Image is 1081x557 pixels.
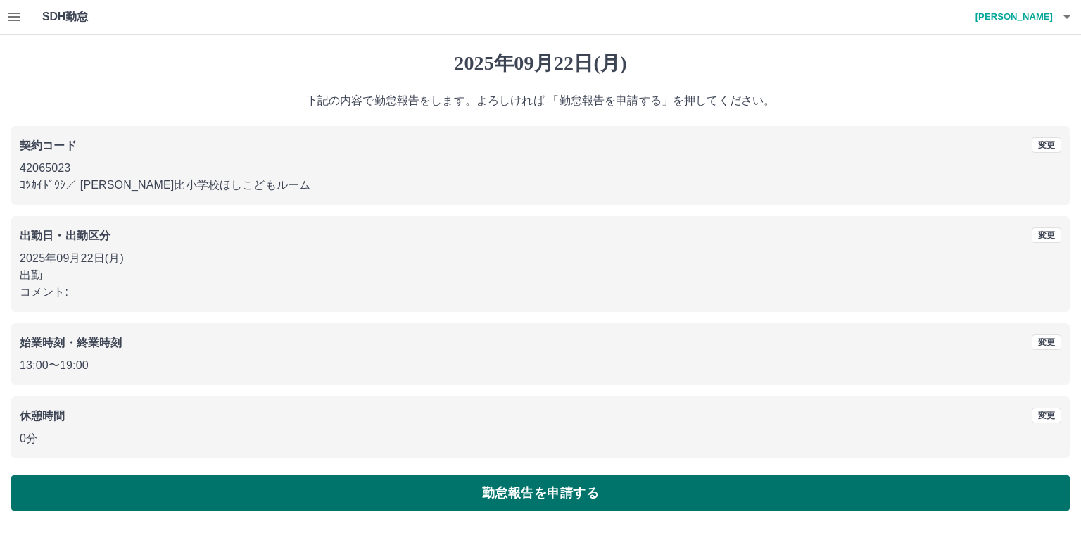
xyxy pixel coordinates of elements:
b: 休憩時間 [20,410,65,422]
h1: 2025年09月22日(月) [11,51,1070,75]
p: 出勤 [20,267,1061,284]
button: 勤怠報告を申請する [11,475,1070,511]
p: 2025年09月22日(月) [20,250,1061,267]
b: 始業時刻・終業時刻 [20,337,122,349]
button: 変更 [1032,227,1061,243]
p: 下記の内容で勤怠報告をします。よろしければ 「勤怠報告を申請する」を押してください。 [11,92,1070,109]
p: コメント: [20,284,1061,301]
button: 変更 [1032,334,1061,350]
p: 0分 [20,430,1061,447]
p: 42065023 [20,160,1061,177]
b: 契約コード [20,139,77,151]
p: ﾖﾂｶｲﾄﾞｳｼ ／ [PERSON_NAME]比小学校ほしこどもルーム [20,177,1061,194]
button: 変更 [1032,408,1061,423]
b: 出勤日・出勤区分 [20,230,110,242]
button: 変更 [1032,137,1061,153]
p: 13:00 〜 19:00 [20,357,1061,374]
